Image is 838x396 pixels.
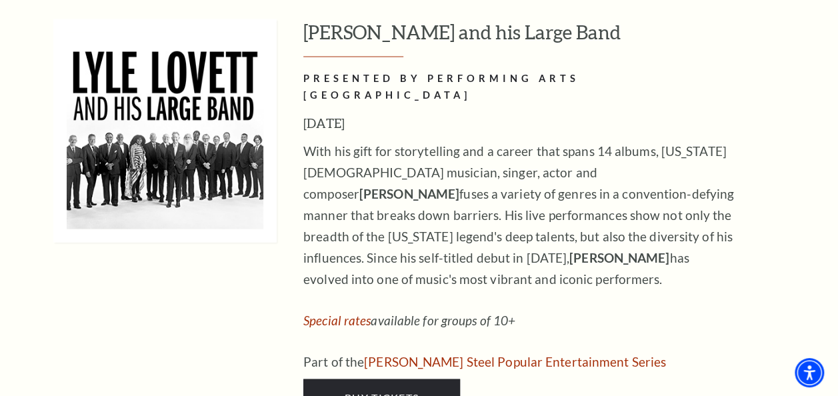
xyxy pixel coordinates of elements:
[569,250,669,265] strong: [PERSON_NAME]
[303,351,737,373] p: Part of the
[364,354,666,369] a: Irwin Steel Popular Entertainment Series - open in a new tab
[795,358,824,387] div: Accessibility Menu
[303,143,734,287] span: With his gift for storytelling and a career that spans 14 albums, [US_STATE][DEMOGRAPHIC_DATA] mu...
[303,19,825,57] h3: [PERSON_NAME] and his Large Band
[359,186,459,201] strong: [PERSON_NAME]
[303,71,737,104] h2: PRESENTED BY PERFORMING ARTS [GEOGRAPHIC_DATA]
[303,313,515,328] em: available for groups of 10+
[53,19,277,243] img: Lyle Lovett and his Large Band
[303,113,737,134] h3: [DATE]
[303,313,371,328] a: Special rates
